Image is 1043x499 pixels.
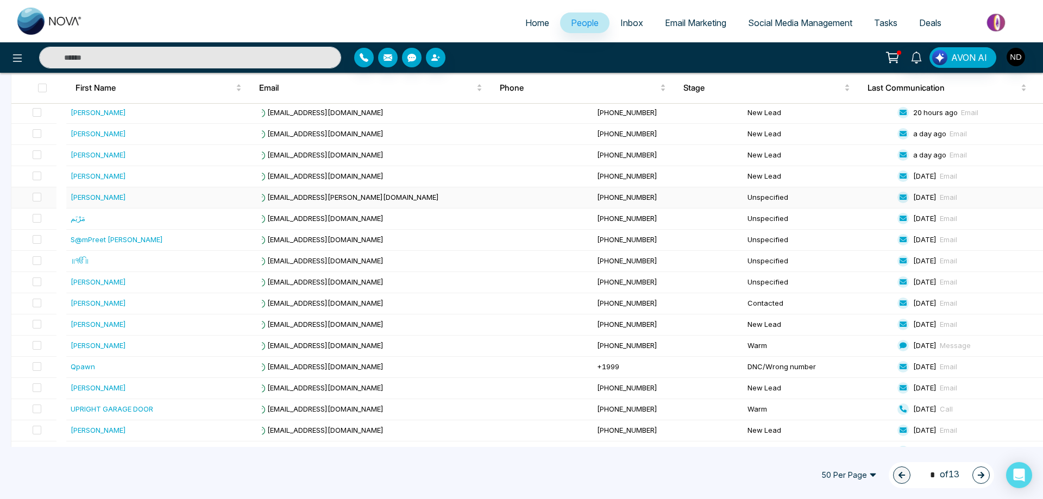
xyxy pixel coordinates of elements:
[932,50,947,65] img: Lead Flow
[256,277,384,286] span: [EMAIL_ADDRESS][DOMAIN_NAME]
[71,340,126,351] div: [PERSON_NAME]
[71,298,126,308] div: [PERSON_NAME]
[665,17,726,28] span: Email Marketing
[923,468,959,482] span: of 13
[256,150,384,159] span: [EMAIL_ADDRESS][DOMAIN_NAME]
[737,12,863,33] a: Social Media Management
[913,341,937,350] span: [DATE]
[913,362,937,371] span: [DATE]
[743,293,893,314] td: Contacted
[940,172,957,180] span: Email
[256,383,384,392] span: [EMAIL_ADDRESS][DOMAIN_NAME]
[256,235,384,244] span: [EMAIL_ADDRESS][DOMAIN_NAME]
[256,193,439,201] span: [EMAIL_ADDRESS][PERSON_NAME][DOMAIN_NAME]
[560,12,610,33] a: People
[940,405,953,413] span: Call
[71,170,126,181] div: [PERSON_NAME]
[961,108,978,117] span: Email
[743,251,893,272] td: Unspecified
[743,314,893,336] td: New Lead
[743,441,893,463] td: DNC/Wrong number
[940,277,957,286] span: Email
[913,299,937,307] span: [DATE]
[940,256,957,265] span: Email
[597,320,657,329] span: [PHONE_NUMBER]
[913,426,937,434] span: [DATE]
[610,12,654,33] a: Inbox
[250,73,491,103] th: Email
[597,235,657,244] span: [PHONE_NUMBER]
[940,235,957,244] span: Email
[71,149,126,160] div: [PERSON_NAME]
[940,426,957,434] span: Email
[256,256,384,265] span: [EMAIL_ADDRESS][DOMAIN_NAME]
[71,213,85,224] div: مَرْيَم
[940,362,957,371] span: Email
[525,17,549,28] span: Home
[259,81,474,94] span: Email
[913,235,937,244] span: [DATE]
[913,172,937,180] span: [DATE]
[675,73,859,103] th: Stage
[597,383,657,392] span: [PHONE_NUMBER]
[940,299,957,307] span: Email
[1007,48,1025,66] img: User Avatar
[597,362,619,371] span: +1999
[256,405,384,413] span: [EMAIL_ADDRESS][DOMAIN_NAME]
[913,405,937,413] span: [DATE]
[597,256,657,265] span: [PHONE_NUMBER]
[71,276,126,287] div: [PERSON_NAME]
[743,230,893,251] td: Unspecified
[913,108,958,117] span: 20 hours ago
[256,426,384,434] span: [EMAIL_ADDRESS][DOMAIN_NAME]
[913,150,946,159] span: a day ago
[514,12,560,33] a: Home
[76,81,234,94] span: First Name
[71,425,126,435] div: [PERSON_NAME]
[929,47,996,68] button: AVON AI
[683,81,842,94] span: Stage
[913,320,937,329] span: [DATE]
[256,129,384,138] span: [EMAIL_ADDRESS][DOMAIN_NAME]
[913,256,937,265] span: [DATE]
[743,166,893,187] td: New Lead
[743,420,893,441] td: New Lead
[597,405,657,413] span: [PHONE_NUMBER]
[868,81,1019,94] span: Last Communication
[940,320,957,329] span: Email
[67,73,251,103] th: First Name
[940,214,957,223] span: Email
[743,145,893,166] td: New Lead
[71,234,163,245] div: S@mPreet [PERSON_NAME]
[743,187,893,209] td: Unspecified
[950,129,967,138] span: Email
[940,341,971,350] span: Message
[17,8,83,35] img: Nova CRM Logo
[71,107,126,118] div: [PERSON_NAME]
[71,446,126,457] div: [PERSON_NAME]
[951,51,987,64] span: AVON AI
[743,272,893,293] td: Unspecified
[597,277,657,286] span: [PHONE_NUMBER]
[913,129,946,138] span: a day ago
[919,17,941,28] span: Deals
[913,214,937,223] span: [DATE]
[256,341,384,350] span: [EMAIL_ADDRESS][DOMAIN_NAME]
[874,17,897,28] span: Tasks
[597,129,657,138] span: [PHONE_NUMBER]
[256,214,384,223] span: [EMAIL_ADDRESS][DOMAIN_NAME]
[620,17,643,28] span: Inbox
[654,12,737,33] a: Email Marketing
[71,403,153,414] div: UPRIGHT GARAGE DOOR
[743,103,893,124] td: New Lead
[491,73,675,103] th: Phone
[748,17,852,28] span: Social Media Management
[940,383,957,392] span: Email
[743,399,893,420] td: Warm
[256,299,384,307] span: [EMAIL_ADDRESS][DOMAIN_NAME]
[597,108,657,117] span: [PHONE_NUMBER]
[859,73,1043,103] th: Last Communication
[913,277,937,286] span: [DATE]
[256,362,384,371] span: [EMAIL_ADDRESS][DOMAIN_NAME]
[958,10,1036,35] img: Market-place.gif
